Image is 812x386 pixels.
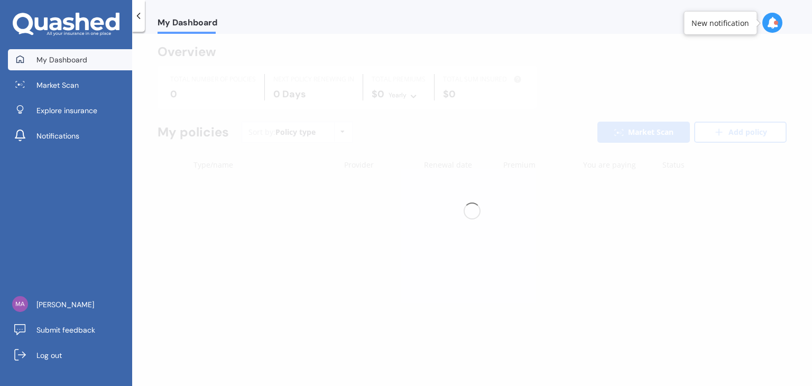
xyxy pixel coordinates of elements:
[8,319,132,341] a: Submit feedback
[36,131,79,141] span: Notifications
[8,49,132,70] a: My Dashboard
[8,75,132,96] a: Market Scan
[36,325,95,335] span: Submit feedback
[36,54,87,65] span: My Dashboard
[36,105,97,116] span: Explore insurance
[12,296,28,312] img: dfcd83de075c559043d90ac27c3ff04f
[158,17,217,32] span: My Dashboard
[8,294,132,315] a: [PERSON_NAME]
[36,80,79,90] span: Market Scan
[8,125,132,146] a: Notifications
[36,350,62,361] span: Log out
[8,345,132,366] a: Log out
[36,299,94,310] span: [PERSON_NAME]
[691,17,749,28] div: New notification
[8,100,132,121] a: Explore insurance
